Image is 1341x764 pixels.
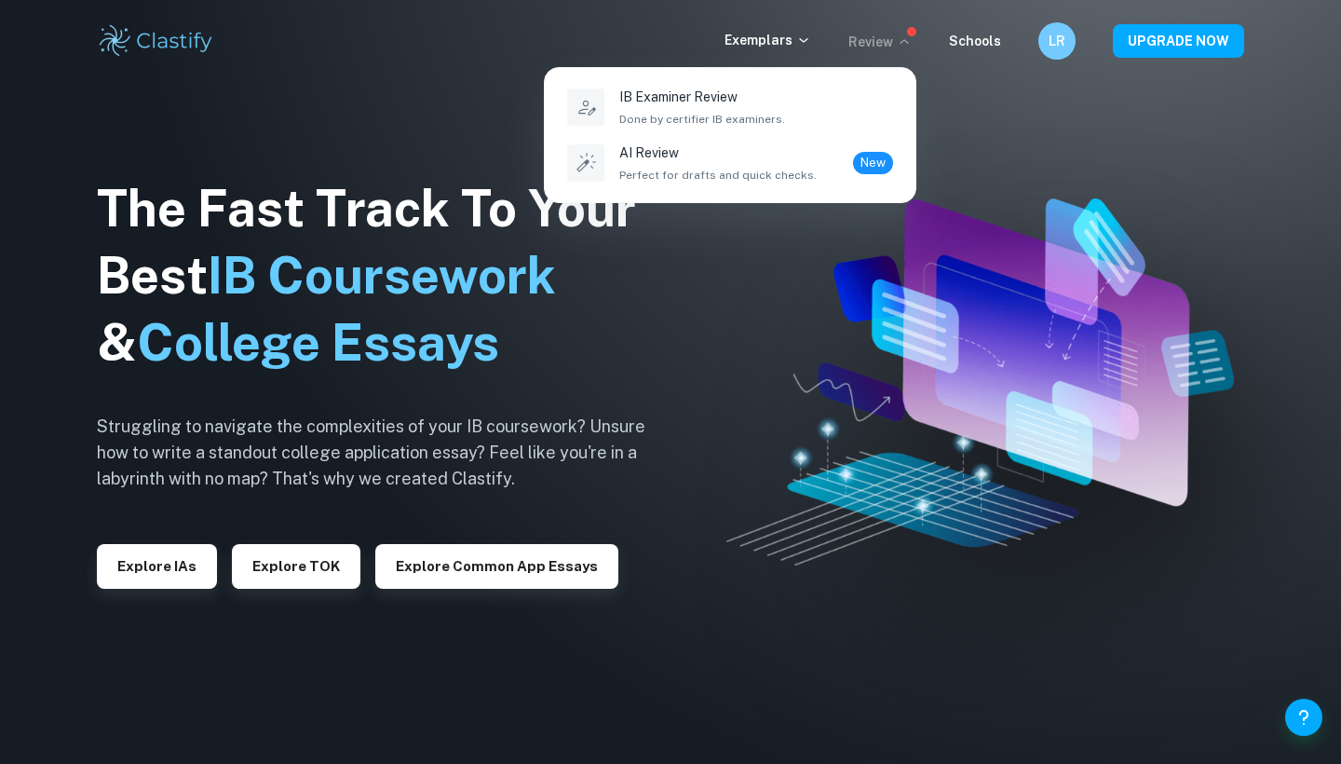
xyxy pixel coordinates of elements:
[619,143,817,163] p: AI Review
[619,167,817,184] span: Perfect for drafts and quick checks.
[563,83,897,131] a: IB Examiner ReviewDone by certifier IB examiners.
[853,154,893,172] span: New
[619,87,785,107] p: IB Examiner Review
[619,111,785,128] span: Done by certifier IB examiners.
[563,139,897,187] a: AI ReviewPerfect for drafts and quick checks.New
